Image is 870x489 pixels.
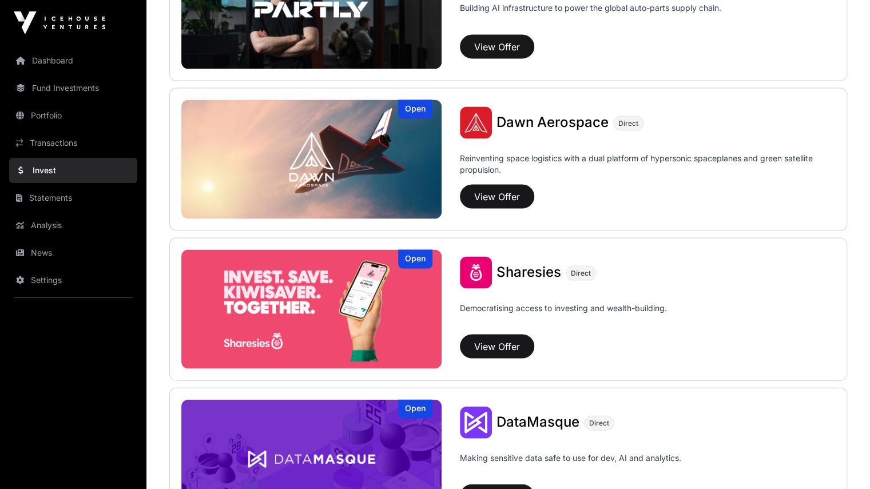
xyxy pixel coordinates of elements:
span: Direct [571,268,591,277]
a: Settings [9,268,137,293]
img: Dawn Aerospace [181,100,442,218]
span: Sharesies [496,263,561,280]
div: Open [398,100,432,118]
a: News [9,240,137,265]
a: Dashboard [9,48,137,73]
a: Invest [9,158,137,183]
a: Dawn AerospaceOpen [181,100,442,218]
a: Analysis [9,213,137,238]
div: Open [398,249,432,268]
a: DataMasque [496,415,579,430]
img: Dawn Aerospace [460,106,492,138]
button: View Offer [460,34,534,58]
span: DataMasque [496,413,579,430]
a: Sharesies [496,265,561,280]
img: Icehouse Ventures Logo [14,11,105,34]
p: Making sensitive data safe to use for dev, AI and analytics. [460,452,681,479]
a: SharesiesOpen [181,249,442,368]
button: View Offer [460,184,534,208]
a: Transactions [9,130,137,156]
img: DataMasque [460,406,492,438]
span: Direct [589,418,609,427]
img: Sharesies [460,256,492,288]
a: Fund Investments [9,75,137,101]
p: Reinventing space logistics with a dual platform of hypersonic spaceplanes and green satellite pr... [460,152,835,180]
a: Portfolio [9,103,137,128]
p: Democratising access to investing and wealth-building. [460,302,667,329]
a: Statements [9,185,137,210]
iframe: Chat Widget [813,434,870,489]
img: Sharesies [181,249,442,368]
span: Direct [618,118,638,128]
a: Dawn Aerospace [496,115,609,130]
div: Open [398,399,432,418]
p: Building AI infrastructure to power the global auto-parts supply chain. [460,2,721,30]
button: View Offer [460,334,534,358]
span: Dawn Aerospace [496,113,609,130]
